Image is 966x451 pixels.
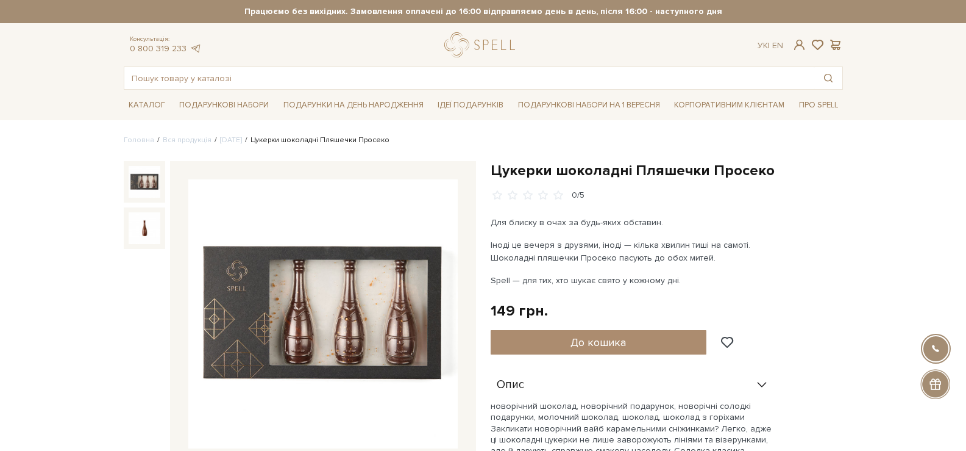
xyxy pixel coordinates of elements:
a: Корпоративним клієнтам [669,95,789,115]
a: Ідеї подарунків [433,96,508,115]
p: Іноді це вечеря з друзями, іноді — кілька хвилин тиші на самоті. Шоколадні пляшечки Просеко пасую... [491,239,776,264]
p: Для блиску в очах за будь-яких обставин. [491,216,776,229]
img: Цукерки шоколадні Пляшечки Просеко [129,212,160,244]
a: Каталог [124,96,170,115]
img: Цукерки шоколадні Пляшечки Просеко [188,179,458,449]
p: Spell — для тих, хто шукає свято у кожному дні. [491,274,776,287]
a: Подарункові набори на 1 Вересня [513,95,665,115]
div: Ук [758,40,783,51]
a: Вся продукція [163,135,211,145]
a: En [772,40,783,51]
a: Головна [124,135,154,145]
a: Подарункові набори [174,96,274,115]
a: 0 800 319 233 [130,43,186,54]
a: [DATE] [220,135,242,145]
a: telegram [190,43,202,54]
a: logo [444,32,520,57]
span: До кошика [570,336,626,349]
strong: Працюємо без вихідних. Замовлення оплачені до 16:00 відправляємо день в день, після 16:00 - насту... [124,6,843,17]
li: Цукерки шоколадні Пляшечки Просеко [242,135,389,146]
span: | [768,40,770,51]
a: Подарунки на День народження [279,96,428,115]
h1: Цукерки шоколадні Пляшечки Просеко [491,161,843,180]
span: Опис [497,380,524,391]
input: Пошук товару у каталозі [124,67,814,89]
img: Цукерки шоколадні Пляшечки Просеко [129,166,160,198]
a: Про Spell [794,96,843,115]
div: 149 грн. [491,301,548,320]
div: 0/5 [572,190,584,201]
button: До кошика [491,330,707,355]
button: Пошук товару у каталозі [814,67,842,89]
span: Консультація: [130,35,202,43]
